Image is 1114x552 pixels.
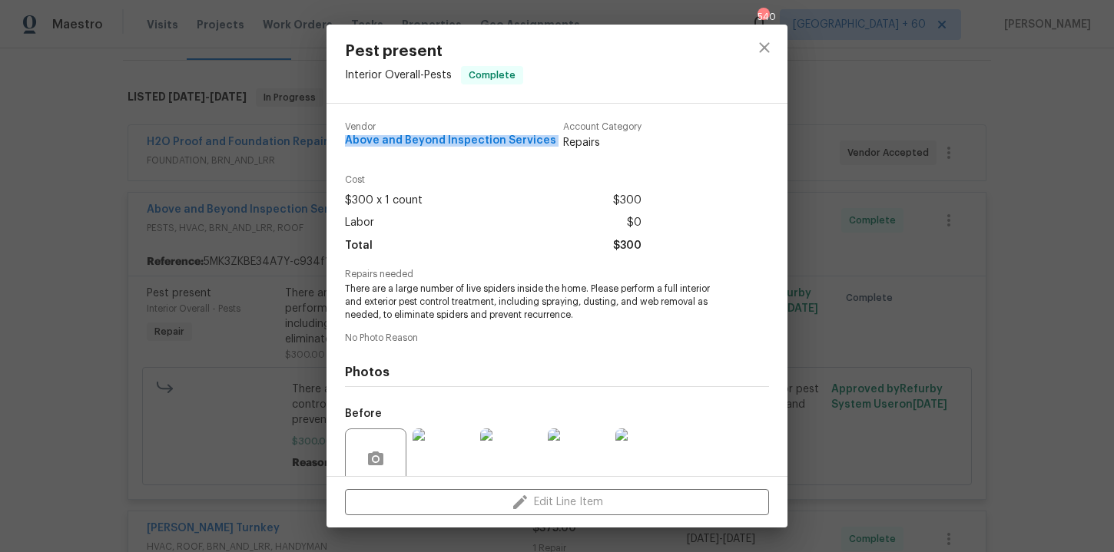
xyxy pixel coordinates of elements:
span: Repairs needed [345,269,769,279]
span: Total [345,235,373,257]
span: $300 [613,190,642,212]
span: $0 [627,212,642,234]
span: Account Category [563,122,642,132]
div: 540 [758,9,768,25]
span: Above and Beyond Inspection Services [345,135,556,147]
span: Complete [463,68,522,83]
span: Vendor [345,122,556,132]
h4: Photos [345,365,769,380]
span: $300 [613,235,642,257]
span: Interior Overall - Pests [345,70,452,81]
span: Repairs [563,135,642,150]
button: close [746,29,783,66]
span: No Photo Reason [345,333,769,343]
span: Pest present [345,43,523,60]
span: There are a large number of live spiders inside the home. Please perform a full interior and exte... [345,283,727,321]
h5: Before [345,408,382,419]
span: $300 x 1 count [345,190,423,212]
span: Labor [345,212,374,234]
span: Cost [345,175,642,185]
